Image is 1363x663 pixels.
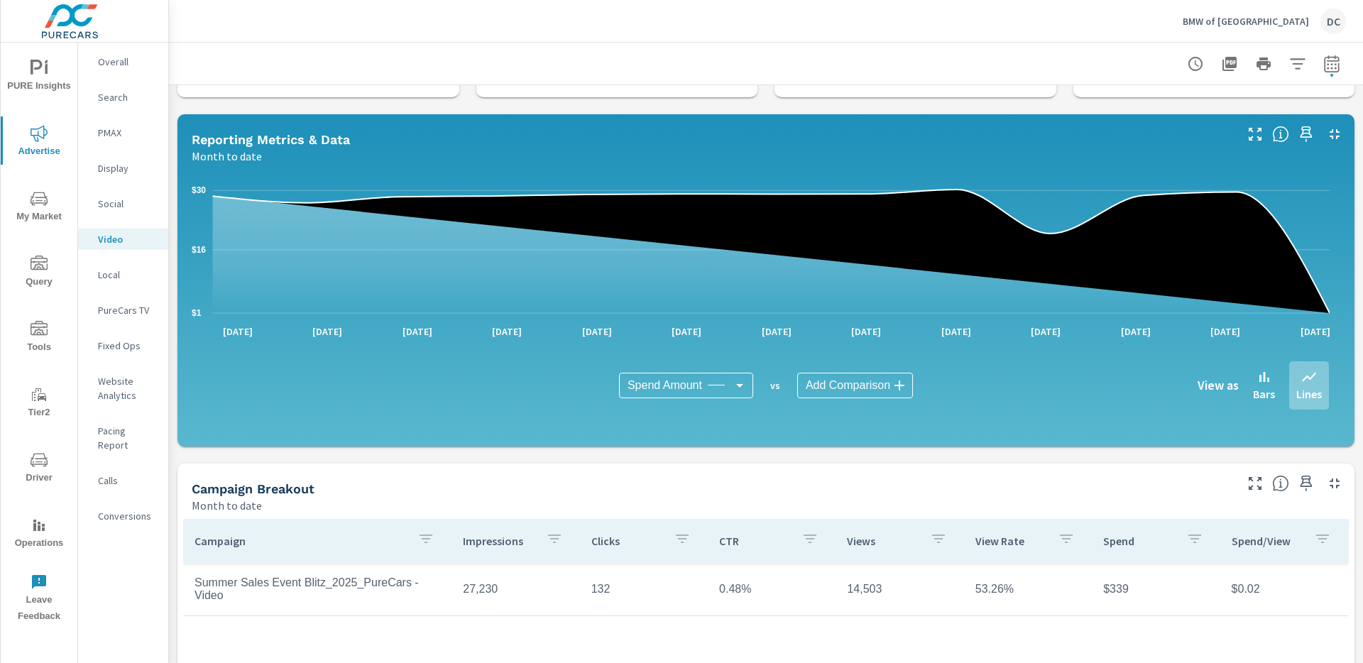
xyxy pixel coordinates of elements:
[482,324,532,339] p: [DATE]
[195,534,406,548] p: Campaign
[78,87,168,108] div: Search
[183,565,451,613] td: Summer Sales Event Blitz_2025_PureCars - Video
[931,324,981,339] p: [DATE]
[1320,9,1346,34] div: DC
[1,43,77,630] div: nav menu
[213,324,263,339] p: [DATE]
[1291,324,1340,339] p: [DATE]
[192,497,262,514] p: Month to date
[78,51,168,72] div: Overall
[1200,324,1250,339] p: [DATE]
[192,132,350,147] h5: Reporting Metrics & Data
[98,509,157,523] p: Conversions
[5,574,73,625] span: Leave Feedback
[1295,123,1318,146] span: Save this to your personalized report
[5,386,73,421] span: Tier2
[302,324,352,339] p: [DATE]
[572,324,622,339] p: [DATE]
[5,190,73,225] span: My Market
[1296,385,1322,402] p: Lines
[1220,571,1348,607] td: $0.02
[1111,324,1161,339] p: [DATE]
[463,534,534,548] p: Impressions
[98,232,157,246] p: Video
[5,256,73,290] span: Query
[1283,50,1312,78] button: Apply Filters
[78,158,168,179] div: Display
[98,197,157,211] p: Social
[5,517,73,552] span: Operations
[1244,472,1266,495] button: Make Fullscreen
[580,571,708,607] td: 132
[836,571,963,607] td: 14,503
[1198,378,1239,393] h6: View as
[628,378,702,393] span: Spend Amount
[98,424,157,452] p: Pacing Report
[78,122,168,143] div: PMAX
[847,534,918,548] p: Views
[78,229,168,250] div: Video
[5,125,73,160] span: Advertise
[752,324,801,339] p: [DATE]
[5,451,73,486] span: Driver
[78,300,168,321] div: PureCars TV
[1103,534,1174,548] p: Spend
[753,379,797,392] p: vs
[1215,50,1244,78] button: "Export Report to PDF"
[98,126,157,140] p: PMAX
[78,505,168,527] div: Conversions
[1232,534,1303,548] p: Spend/View
[192,185,206,195] text: $30
[78,335,168,356] div: Fixed Ops
[1244,123,1266,146] button: Make Fullscreen
[98,161,157,175] p: Display
[192,245,206,255] text: $16
[708,571,836,607] td: 0.48%
[98,473,157,488] p: Calls
[975,534,1046,548] p: View Rate
[98,55,157,69] p: Overall
[98,374,157,402] p: Website Analytics
[1092,571,1220,607] td: $339
[1249,50,1278,78] button: Print Report
[1253,385,1275,402] p: Bars
[1021,324,1071,339] p: [DATE]
[78,264,168,285] div: Local
[98,339,157,353] p: Fixed Ops
[98,90,157,104] p: Search
[192,308,202,318] text: $1
[192,148,262,165] p: Month to date
[591,534,662,548] p: Clicks
[806,378,890,393] span: Add Comparison
[78,470,168,491] div: Calls
[1272,475,1289,492] span: This is a summary of Video performance results by campaign. Each column can be sorted.
[1318,50,1346,78] button: Select Date Range
[393,324,442,339] p: [DATE]
[841,324,891,339] p: [DATE]
[719,534,790,548] p: CTR
[451,571,579,607] td: 27,230
[5,321,73,356] span: Tools
[98,303,157,317] p: PureCars TV
[192,481,314,496] h5: Campaign Breakout
[1295,472,1318,495] span: Save this to your personalized report
[5,60,73,94] span: PURE Insights
[964,571,1092,607] td: 53.26%
[1323,123,1346,146] button: Minimize Widget
[619,373,753,398] div: Spend Amount
[78,420,168,456] div: Pacing Report
[98,268,157,282] p: Local
[797,373,913,398] div: Add Comparison
[1323,472,1346,495] button: Minimize Widget
[78,193,168,214] div: Social
[1183,15,1309,28] p: BMW of [GEOGRAPHIC_DATA]
[78,371,168,406] div: Website Analytics
[1272,126,1289,143] span: Understand Video data over time and see how metrics compare to each other.
[662,324,711,339] p: [DATE]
